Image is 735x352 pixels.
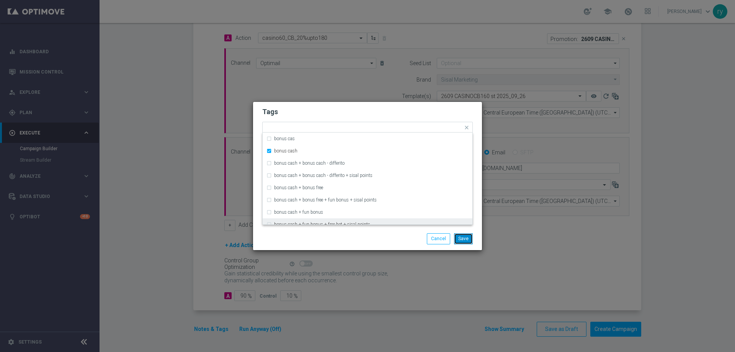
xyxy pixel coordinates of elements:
label: bonus cas [274,136,295,141]
label: bonus cash + bonus free + fun bonus + sisal points [274,198,377,202]
div: bonus cas [266,133,469,145]
div: bonus cash + fun bonus [266,206,469,218]
div: bonus cash [266,145,469,157]
label: bonus cash + fun bonus [274,210,323,214]
label: bonus cash [274,149,297,153]
div: bonus cash + bonus free [266,182,469,194]
label: bonus cash + bonus free [274,185,323,190]
button: Save [454,233,473,244]
div: bonus cash + fun bonus + free bet + sisal points [266,218,469,231]
ng-dropdown-panel: Options list [262,133,473,225]
label: bonus cash + bonus cash - differito + sisal points [274,173,372,178]
button: Cancel [427,233,450,244]
ng-select: bonus cash, casino, cb perso, talent, up-selling [262,122,473,133]
h2: Tags [262,107,473,116]
label: bonus cash + bonus cash - differito [274,161,345,165]
div: bonus cash + bonus cash - differito + sisal points [266,169,469,182]
label: bonus cash + fun bonus + free bet + sisal points [274,222,370,227]
div: bonus cash + bonus free + fun bonus + sisal points [266,194,469,206]
div: bonus cash + bonus cash - differito [266,157,469,169]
